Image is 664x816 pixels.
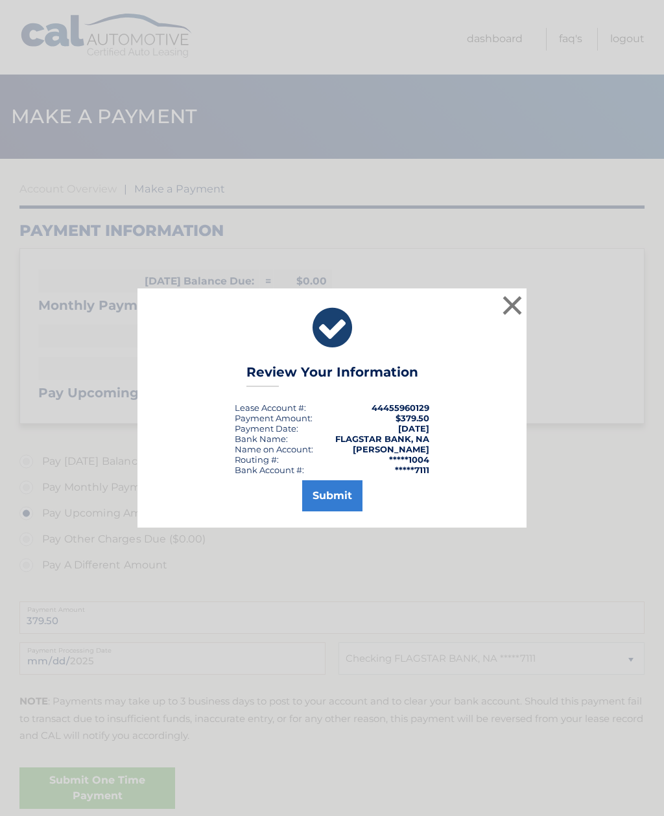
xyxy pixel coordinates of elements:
div: Name on Account: [235,444,313,454]
div: : [235,423,298,434]
span: [DATE] [398,423,429,434]
div: Routing #: [235,454,279,465]
div: Payment Amount: [235,413,313,423]
strong: FLAGSTAR BANK, NA [335,434,429,444]
span: $379.50 [396,413,429,423]
h3: Review Your Information [246,364,418,387]
div: Lease Account #: [235,402,306,413]
strong: [PERSON_NAME] [353,444,429,454]
button: × [499,292,525,318]
div: Bank Name: [235,434,288,444]
button: Submit [302,480,362,511]
div: Bank Account #: [235,465,304,475]
span: Payment Date [235,423,296,434]
strong: 44455960129 [372,402,429,413]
